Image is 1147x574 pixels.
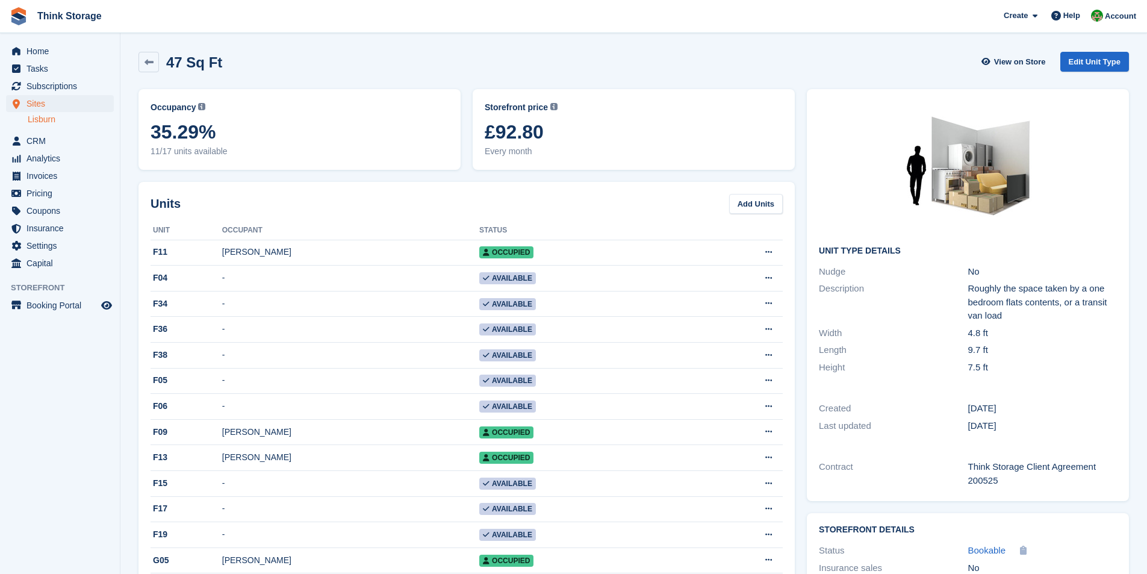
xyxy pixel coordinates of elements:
[819,246,1117,256] h2: Unit Type details
[968,402,1117,416] div: [DATE]
[968,361,1117,375] div: 7.5 ft
[968,265,1117,279] div: No
[1091,10,1103,22] img: Sarah Mackie
[151,121,449,143] span: 35.29%
[26,185,99,202] span: Pricing
[819,282,968,323] div: Description
[968,544,1006,558] a: Bookable
[968,545,1006,555] span: Bookable
[28,114,114,125] a: Lisburn
[33,6,107,26] a: Think Storage
[819,419,968,433] div: Last updated
[26,297,99,314] span: Booking Portal
[819,525,1117,535] h2: Storefront Details
[968,343,1117,357] div: 9.7 ft
[151,298,222,310] div: F34
[479,401,536,413] span: Available
[1105,10,1136,22] span: Account
[6,43,114,60] a: menu
[485,145,783,158] span: Every month
[26,95,99,112] span: Sites
[479,298,536,310] span: Available
[151,221,222,240] th: Unit
[151,400,222,413] div: F06
[479,555,533,567] span: Occupied
[6,297,114,314] a: menu
[6,78,114,95] a: menu
[485,121,783,143] span: £92.80
[151,349,222,361] div: F38
[479,426,533,438] span: Occupied
[819,544,968,558] div: Status
[198,103,205,110] img: icon-info-grey-7440780725fd019a000dd9b08b2336e03edf1995a4989e88bcd33f0948082b44.svg
[6,202,114,219] a: menu
[26,150,99,167] span: Analytics
[6,95,114,112] a: menu
[994,56,1046,68] span: View on Store
[222,368,479,394] td: -
[6,255,114,272] a: menu
[1004,10,1028,22] span: Create
[222,451,479,464] div: [PERSON_NAME]
[26,220,99,237] span: Insurance
[99,298,114,313] a: Preview store
[6,133,114,149] a: menu
[222,394,479,420] td: -
[151,195,181,213] h2: Units
[11,282,120,294] span: Storefront
[10,7,28,25] img: stora-icon-8386f47178a22dfd0bd8f6a31ec36ba5ce8667c1dd55bd0f319d3a0aa187defe.svg
[968,460,1117,487] div: Think Storage Client Agreement 200525
[729,194,783,214] a: Add Units
[222,291,479,317] td: -
[26,60,99,77] span: Tasks
[222,343,479,369] td: -
[6,167,114,184] a: menu
[151,272,222,284] div: F04
[222,522,479,548] td: -
[26,202,99,219] span: Coupons
[6,60,114,77] a: menu
[151,502,222,515] div: F17
[151,528,222,541] div: F19
[1063,10,1080,22] span: Help
[819,402,968,416] div: Created
[968,419,1117,433] div: [DATE]
[980,52,1051,72] a: View on Store
[6,150,114,167] a: menu
[222,317,479,343] td: -
[26,237,99,254] span: Settings
[26,78,99,95] span: Subscriptions
[151,374,222,387] div: F05
[479,529,536,541] span: Available
[222,266,479,292] td: -
[479,478,536,490] span: Available
[819,265,968,279] div: Nudge
[222,471,479,497] td: -
[479,375,536,387] span: Available
[222,426,479,438] div: [PERSON_NAME]
[166,54,222,70] h2: 47 Sq Ft
[479,503,536,515] span: Available
[1060,52,1129,72] a: Edit Unit Type
[151,145,449,158] span: 11/17 units available
[819,460,968,487] div: Contract
[26,43,99,60] span: Home
[479,221,689,240] th: Status
[819,326,968,340] div: Width
[151,246,222,258] div: F11
[151,426,222,438] div: F09
[819,361,968,375] div: Height
[26,133,99,149] span: CRM
[222,554,479,567] div: [PERSON_NAME]
[26,167,99,184] span: Invoices
[479,272,536,284] span: Available
[479,246,533,258] span: Occupied
[485,101,548,114] span: Storefront price
[151,323,222,335] div: F36
[819,343,968,357] div: Length
[151,101,196,114] span: Occupancy
[479,349,536,361] span: Available
[6,185,114,202] a: menu
[479,452,533,464] span: Occupied
[550,103,558,110] img: icon-info-grey-7440780725fd019a000dd9b08b2336e03edf1995a4989e88bcd33f0948082b44.svg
